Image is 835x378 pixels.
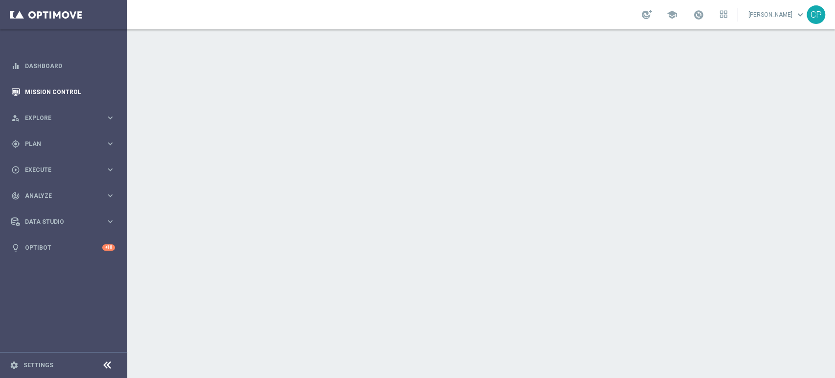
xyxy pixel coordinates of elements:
[11,114,115,122] button: person_search Explore keyboard_arrow_right
[11,53,115,79] div: Dashboard
[11,192,115,200] button: track_changes Analyze keyboard_arrow_right
[25,193,106,199] span: Analyze
[11,191,106,200] div: Analyze
[807,5,825,24] div: CP
[102,244,115,251] div: +10
[25,115,106,121] span: Explore
[11,243,20,252] i: lightbulb
[25,53,115,79] a: Dashboard
[11,140,115,148] button: gps_fixed Plan keyboard_arrow_right
[667,9,677,20] span: school
[25,141,106,147] span: Plan
[11,62,115,70] button: equalizer Dashboard
[106,113,115,122] i: keyboard_arrow_right
[25,219,106,225] span: Data Studio
[23,362,53,368] a: Settings
[747,7,807,22] a: [PERSON_NAME]keyboard_arrow_down
[106,217,115,226] i: keyboard_arrow_right
[11,140,20,148] i: gps_fixed
[11,218,115,226] button: Data Studio keyboard_arrow_right
[25,235,102,260] a: Optibot
[25,79,115,105] a: Mission Control
[106,191,115,200] i: keyboard_arrow_right
[11,191,20,200] i: track_changes
[11,166,115,174] button: play_circle_outline Execute keyboard_arrow_right
[11,217,106,226] div: Data Studio
[11,62,20,71] i: equalizer
[10,361,19,370] i: settings
[106,139,115,148] i: keyboard_arrow_right
[11,235,115,260] div: Optibot
[11,114,20,122] i: person_search
[11,165,106,174] div: Execute
[11,165,20,174] i: play_circle_outline
[11,140,106,148] div: Plan
[795,9,806,20] span: keyboard_arrow_down
[11,244,115,252] button: lightbulb Optibot +10
[11,79,115,105] div: Mission Control
[106,165,115,174] i: keyboard_arrow_right
[11,88,115,96] button: Mission Control
[25,167,106,173] span: Execute
[11,114,106,122] div: Explore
